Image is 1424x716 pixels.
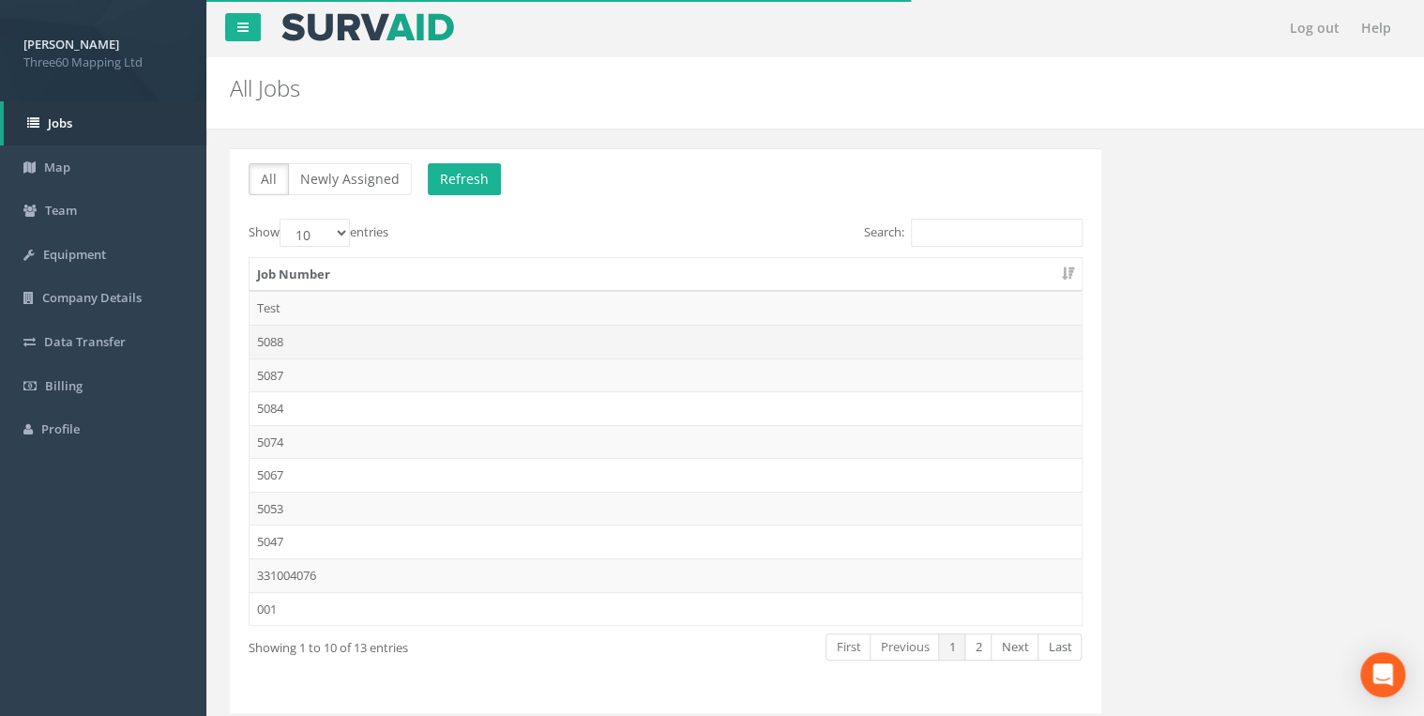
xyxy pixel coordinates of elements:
td: 5074 [250,425,1082,459]
button: All [249,163,289,195]
strong: [PERSON_NAME] [23,36,119,53]
a: 2 [964,633,992,661]
a: Jobs [4,101,206,145]
span: Map [44,159,70,175]
label: Search: [864,219,1083,247]
h2: All Jobs [230,76,1201,100]
span: Profile [41,420,80,437]
div: Showing 1 to 10 of 13 entries [249,632,580,657]
td: 5047 [250,525,1082,558]
span: Company Details [42,289,142,306]
td: 001 [250,592,1082,626]
a: Next [991,633,1038,661]
span: Data Transfer [44,333,126,350]
span: Team [45,202,77,219]
a: [PERSON_NAME] Three60 Mapping Ltd [23,31,183,70]
a: Previous [870,633,939,661]
input: Search: [911,219,1083,247]
td: 331004076 [250,558,1082,592]
button: Newly Assigned [288,163,412,195]
select: Showentries [280,219,350,247]
td: 5084 [250,391,1082,425]
td: 5087 [250,358,1082,392]
span: Jobs [48,114,72,131]
td: 5088 [250,325,1082,358]
td: 5053 [250,492,1082,526]
button: Refresh [428,163,501,195]
span: Equipment [43,246,106,263]
td: Test [250,291,1082,325]
td: 5067 [250,458,1082,492]
div: Open Intercom Messenger [1360,652,1405,697]
a: Last [1038,633,1082,661]
label: Show entries [249,219,388,247]
a: First [826,633,871,661]
th: Job Number: activate to sort column ascending [250,258,1082,292]
span: Billing [45,377,83,394]
a: 1 [938,633,965,661]
span: Three60 Mapping Ltd [23,53,183,71]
